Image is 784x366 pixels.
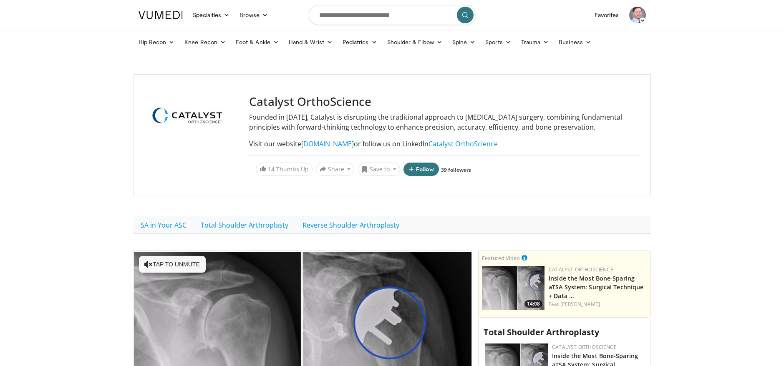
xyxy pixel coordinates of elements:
[629,7,646,23] img: Avatar
[194,216,295,234] a: Total Shoulder Arthroplasty
[139,256,206,273] button: Tap to unmute
[338,34,382,50] a: Pediatrics
[552,343,617,351] a: Catalyst OrthoScience
[358,163,400,176] button: Save to
[516,34,554,50] a: Trauma
[482,266,545,310] a: 14:08
[301,139,354,148] a: [DOMAIN_NAME]
[284,34,338,50] a: Hand & Wrist
[429,139,498,148] a: Catalyst OrthoScience
[549,301,647,308] div: Feat.
[268,165,275,173] span: 14
[234,7,273,23] a: Browse
[179,34,231,50] a: Knee Recon
[524,300,542,308] span: 14:08
[480,34,516,50] a: Sports
[382,34,447,50] a: Shoulder & Elbow
[249,139,639,149] p: Visit our website or follow us on LinkedIn
[554,34,596,50] a: Business
[188,7,235,23] a: Specialties
[139,11,183,19] img: VuMedi Logo
[309,5,476,25] input: Search topics, interventions
[231,34,284,50] a: Foot & Ankle
[316,163,355,176] button: Share
[560,301,600,308] a: [PERSON_NAME]
[134,216,194,234] a: SA in Your ASC
[482,266,545,310] img: 9f15458b-d013-4cfd-976d-a83a3859932f.150x105_q85_crop-smart_upscale.jpg
[549,266,613,273] a: Catalyst OrthoScience
[441,166,471,173] a: 39 followers
[256,163,313,175] a: 14 Thumbs Up
[295,216,406,234] a: Reverse Shoulder Arthroplasty
[447,34,480,50] a: Spine
[484,326,599,338] span: Total Shoulder Arthroplasty
[482,254,520,262] small: Featured Video
[134,34,180,50] a: Hip Recon
[549,274,643,300] a: Inside the Most Bone-Sparing aTSA System: Surgical Technique + Data …
[249,95,639,109] h3: Catalyst OrthoScience
[403,163,439,176] button: Follow
[249,112,639,132] p: Founded in [DATE], Catalyst is disrupting the traditional approach to [MEDICAL_DATA] surgery, com...
[590,7,624,23] a: Favorites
